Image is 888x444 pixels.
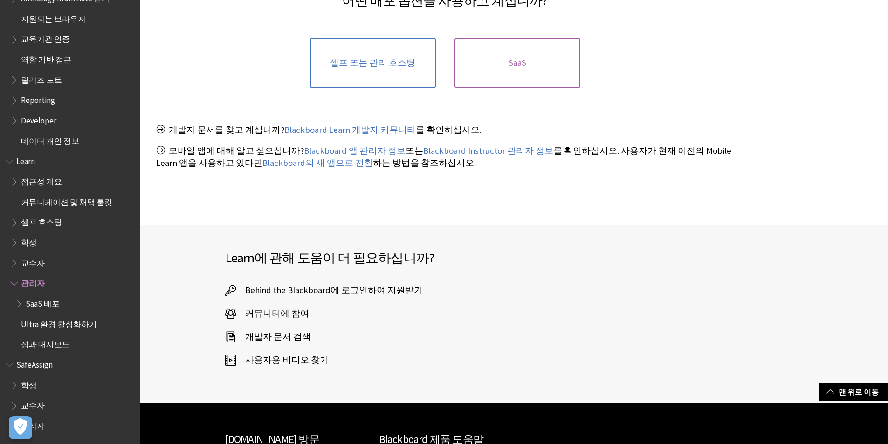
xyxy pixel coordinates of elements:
[21,235,37,247] span: 학생
[225,249,255,266] span: Learn
[423,145,553,157] a: Blackboard Instructor 관리자 정보
[21,133,79,146] span: 데이터 개인 정보
[310,38,436,88] a: 셀프 또는 관리 호스팅
[21,32,70,44] span: 교육기관 인증
[21,276,45,288] span: 관리자
[225,283,423,297] a: Behind the Blackboard에 로그인하여 지원받기
[21,337,70,349] span: 성과 대시보드
[6,357,134,434] nav: Book outline for Blackboard SafeAssign
[6,154,134,353] nav: Book outline for Blackboard Learn Help
[156,145,734,169] p: 모바일 앱에 대해 알고 싶으십니까? 또는 를 확인하십시오. 사용자가 현재 이전의 Mobile Learn 앱을 사용하고 있다면 하는 방법을 참조하십시오.
[21,72,62,85] span: 릴리즈 노트
[9,416,32,439] button: 개방형 기본 설정
[819,383,888,401] a: 맨 위로 이동
[21,418,45,430] span: 관리자
[509,58,526,68] span: SaaS
[21,174,62,186] span: 접근성 개요
[156,124,734,136] p: 개발자 문서를 찾고 계십니까? 를 확인하십시오.
[21,194,112,207] span: 커뮤니케이션 및 채택 툴킷
[454,38,580,88] a: SaaS
[304,145,406,157] a: Blackboard 앱 관리자 정보
[225,248,514,267] h2: 에 관해 도움이 더 필요하십니까?
[21,11,86,24] span: 지원되는 브라우저
[16,154,35,166] span: Learn
[21,255,45,268] span: 교수자
[21,93,55,105] span: Reporting
[21,377,37,390] span: 학생
[21,52,71,64] span: 역할 기반 접근
[26,296,60,308] span: SaaS 배포
[21,316,97,329] span: Ultra 환경 활성화하기
[225,353,329,367] a: 사용자용 비디오 찾기
[21,113,56,125] span: Developer
[236,330,311,344] span: 개발자 문서 검색
[236,283,423,297] span: Behind the Blackboard에 로그인하여 지원받기
[225,330,311,344] a: 개발자 문서 검색
[21,215,62,227] span: 셀프 호스팅
[284,124,416,136] a: Blackboard Learn 개발자 커뮤니티
[16,357,53,369] span: SafeAssign
[330,58,415,68] span: 셀프 또는 관리 호스팅
[262,157,373,169] a: Blackboard의 새 앱으로 전환
[21,398,45,410] span: 교수자
[236,353,329,367] span: 사용자용 비디오 찾기
[225,307,309,321] a: 커뮤니티에 참여
[236,307,309,321] span: 커뮤니티에 참여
